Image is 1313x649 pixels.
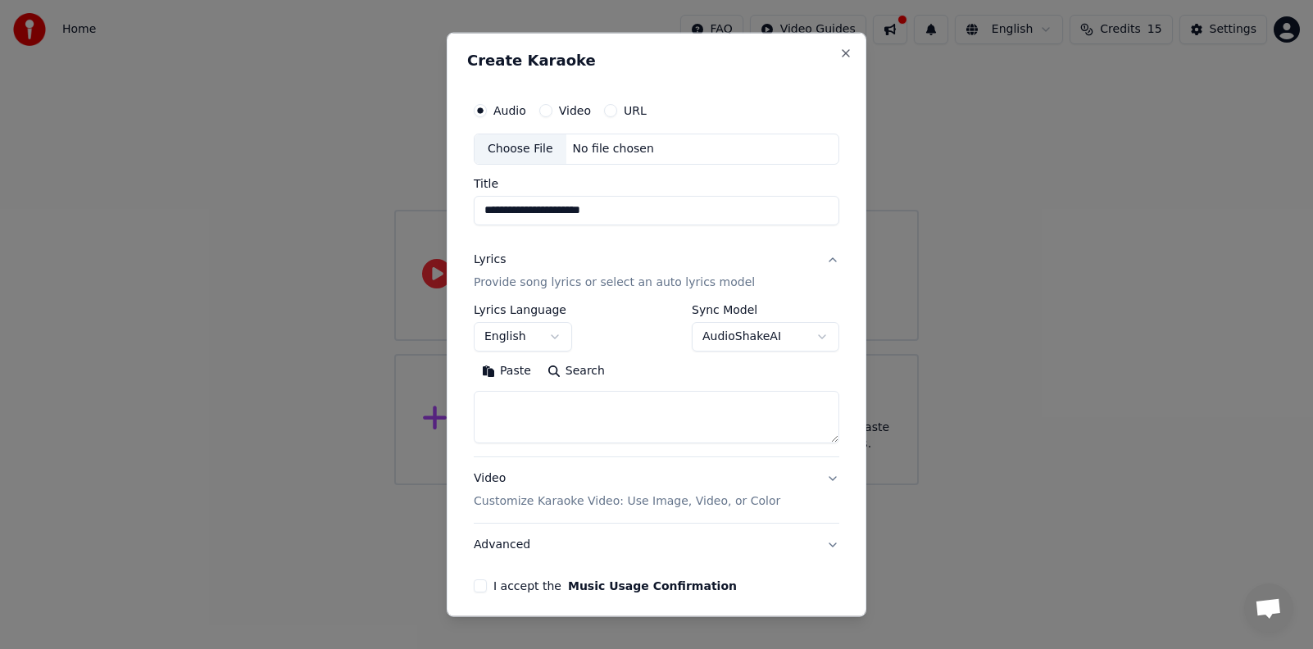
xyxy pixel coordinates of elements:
[474,252,506,268] div: Lyrics
[475,134,566,164] div: Choose File
[474,178,839,189] label: Title
[474,238,839,304] button: LyricsProvide song lyrics or select an auto lyrics model
[474,275,755,291] p: Provide song lyrics or select an auto lyrics model
[474,304,839,456] div: LyricsProvide song lyrics or select an auto lyrics model
[474,358,539,384] button: Paste
[624,105,647,116] label: URL
[493,105,526,116] label: Audio
[474,457,839,523] button: VideoCustomize Karaoke Video: Use Image, Video, or Color
[474,493,780,510] p: Customize Karaoke Video: Use Image, Video, or Color
[566,141,661,157] div: No file chosen
[559,105,591,116] label: Video
[474,470,780,510] div: Video
[493,580,737,592] label: I accept the
[474,524,839,566] button: Advanced
[568,580,737,592] button: I accept the
[692,304,839,315] label: Sync Model
[474,304,572,315] label: Lyrics Language
[539,358,613,384] button: Search
[467,53,846,68] h2: Create Karaoke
